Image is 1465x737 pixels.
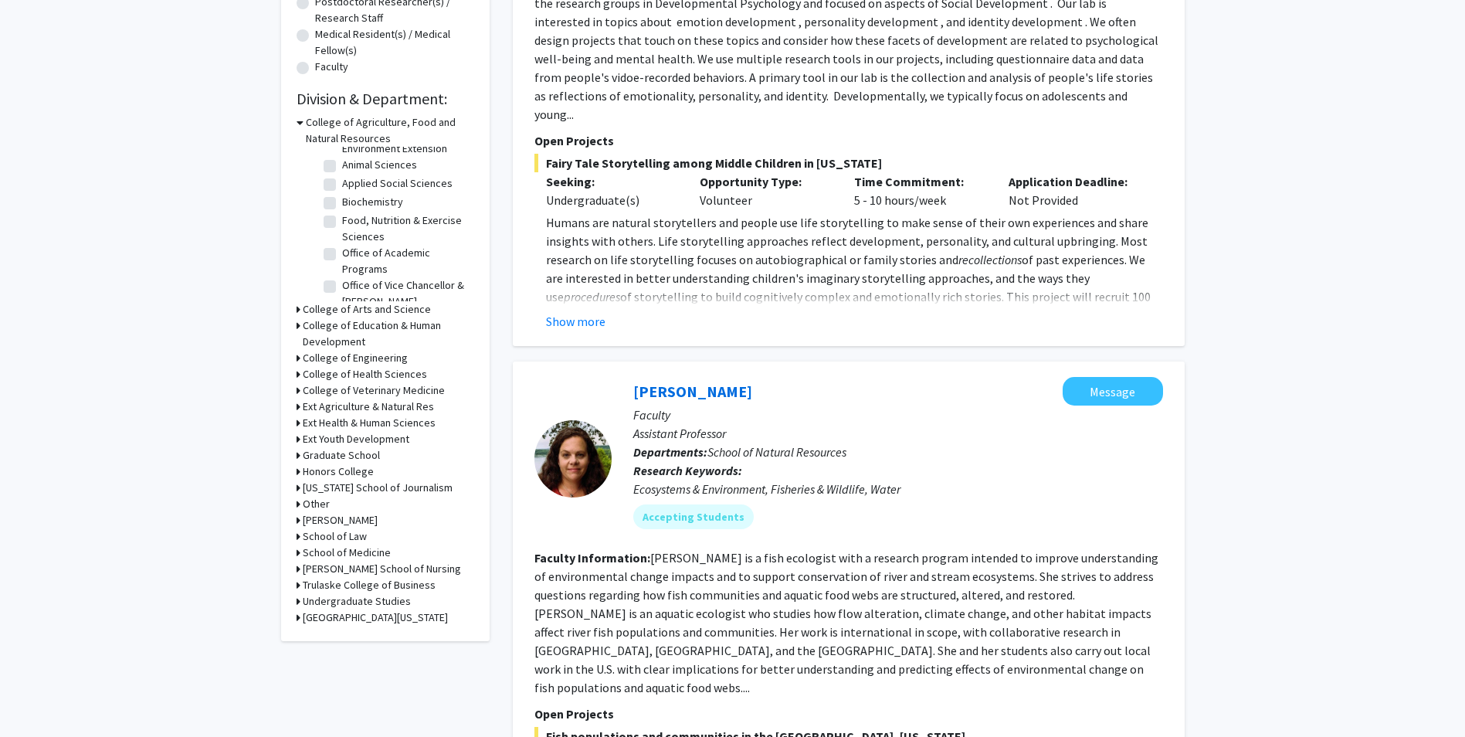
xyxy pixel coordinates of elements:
[633,444,707,460] b: Departments:
[303,512,378,528] h3: [PERSON_NAME]
[534,550,650,565] b: Faculty Information:
[958,252,1022,267] em: recollections
[633,504,754,529] mat-chip: Accepting Students
[303,480,453,496] h3: [US_STATE] School of Journalism
[303,350,408,366] h3: College of Engineering
[707,444,846,460] span: School of Natural Resources
[854,172,985,191] p: Time Commitment:
[342,277,470,310] label: Office of Vice Chancellor & [PERSON_NAME]
[297,90,474,108] h2: Division & Department:
[303,415,436,431] h3: Ext Health & Human Sciences
[1063,377,1163,406] button: Message Allison Pease
[997,172,1151,209] div: Not Provided
[303,561,461,577] h3: [PERSON_NAME] School of Nursing
[303,366,427,382] h3: College of Health Sciences
[303,301,431,318] h3: College of Arts and Science
[303,382,445,399] h3: College of Veterinary Medicine
[700,172,831,191] p: Opportunity Type:
[303,431,409,447] h3: Ext Youth Development
[306,114,474,147] h3: College of Agriculture, Food and Natural Resources
[342,212,470,245] label: Food, Nutrition & Exercise Sciences
[534,550,1158,695] fg-read-more: [PERSON_NAME] is a fish ecologist with a research program intended to improve understanding of en...
[633,463,742,478] b: Research Keywords:
[534,154,1163,172] span: Fairy Tale Storytelling among Middle Children in [US_STATE]
[546,213,1163,399] p: Humans are natural storytellers and people use life storytelling to make sense of their own exper...
[688,172,843,209] div: Volunteer
[534,131,1163,150] p: Open Projects
[303,318,474,350] h3: College of Education & Human Development
[303,447,380,464] h3: Graduate School
[342,194,403,210] label: Biochemistry
[633,406,1163,424] p: Faculty
[546,312,605,331] button: Show more
[546,172,677,191] p: Seeking:
[303,577,436,593] h3: Trulaske College of Business
[342,175,453,192] label: Applied Social Sciences
[546,191,677,209] div: Undergraduate(s)
[303,593,411,610] h3: Undergraduate Studies
[633,480,1163,498] div: Ecosystems & Environment, Fisheries & Wildlife, Water
[315,26,474,59] label: Medical Resident(s) / Medical Fellow(s)
[303,399,434,415] h3: Ext Agriculture & Natural Res
[1009,172,1140,191] p: Application Deadline:
[564,289,620,304] em: procedures
[342,157,417,173] label: Animal Sciences
[315,59,348,75] label: Faculty
[12,667,66,725] iframe: Chat
[303,496,330,512] h3: Other
[342,245,470,277] label: Office of Academic Programs
[534,705,1163,723] p: Open Projects
[633,424,1163,443] p: Assistant Professor
[303,545,391,561] h3: School of Medicine
[303,610,448,626] h3: [GEOGRAPHIC_DATA][US_STATE]
[303,528,367,545] h3: School of Law
[843,172,997,209] div: 5 - 10 hours/week
[633,382,752,401] a: [PERSON_NAME]
[303,464,374,480] h3: Honors College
